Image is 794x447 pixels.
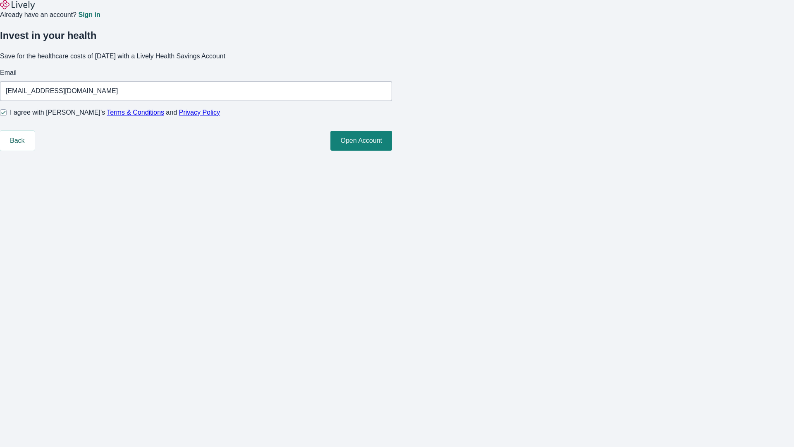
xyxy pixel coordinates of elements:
a: Sign in [78,12,100,18]
a: Privacy Policy [179,109,220,116]
span: I agree with [PERSON_NAME]’s and [10,108,220,118]
button: Open Account [330,131,392,151]
a: Terms & Conditions [107,109,164,116]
